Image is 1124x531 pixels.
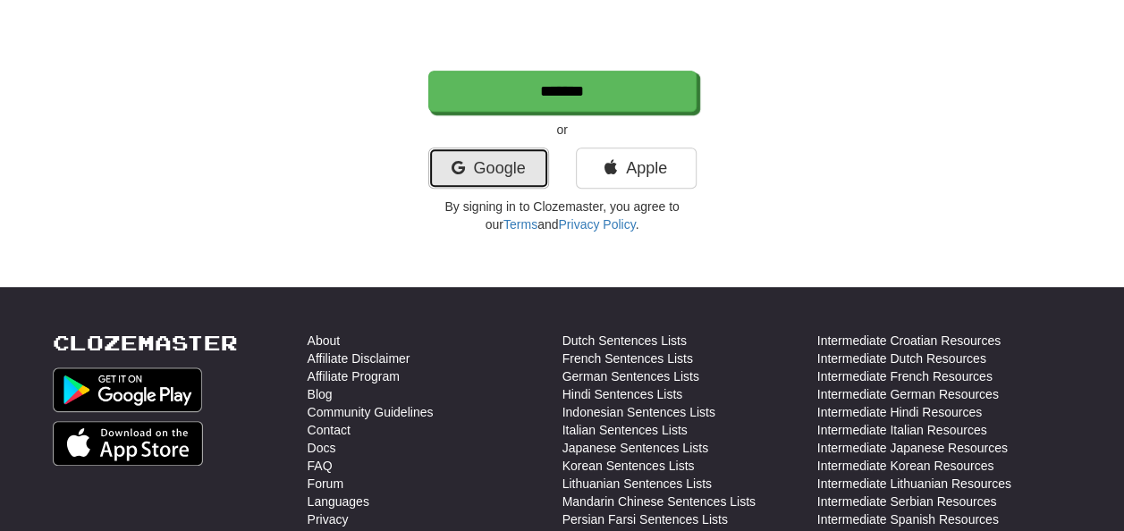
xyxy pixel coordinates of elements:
[308,385,333,403] a: Blog
[308,403,434,421] a: Community Guidelines
[562,350,693,367] a: French Sentences Lists
[817,510,999,528] a: Intermediate Spanish Resources
[308,421,351,439] a: Contact
[817,403,982,421] a: Intermediate Hindi Resources
[562,367,699,385] a: German Sentences Lists
[308,475,343,493] a: Forum
[817,332,1001,350] a: Intermediate Croatian Resources
[562,421,688,439] a: Italian Sentences Lists
[53,367,203,412] img: Get it on Google Play
[428,198,697,233] p: By signing in to Clozemaster, you agree to our and .
[817,493,997,510] a: Intermediate Serbian Resources
[817,439,1008,457] a: Intermediate Japanese Resources
[817,475,1011,493] a: Intermediate Lithuanian Resources
[817,367,993,385] a: Intermediate French Resources
[503,217,537,232] a: Terms
[562,493,756,510] a: Mandarin Chinese Sentences Lists
[558,217,635,232] a: Privacy Policy
[817,385,999,403] a: Intermediate German Resources
[53,421,204,466] img: Get it on App Store
[562,475,712,493] a: Lithuanian Sentences Lists
[562,510,728,528] a: Persian Farsi Sentences Lists
[428,147,549,189] a: Google
[817,350,986,367] a: Intermediate Dutch Resources
[308,439,336,457] a: Docs
[308,457,333,475] a: FAQ
[308,510,349,528] a: Privacy
[53,332,238,354] a: Clozemaster
[308,493,369,510] a: Languages
[576,147,697,189] a: Apple
[562,332,687,350] a: Dutch Sentences Lists
[308,367,400,385] a: Affiliate Program
[817,457,994,475] a: Intermediate Korean Resources
[562,457,695,475] a: Korean Sentences Lists
[817,421,987,439] a: Intermediate Italian Resources
[562,385,683,403] a: Hindi Sentences Lists
[562,439,708,457] a: Japanese Sentences Lists
[562,403,715,421] a: Indonesian Sentences Lists
[308,332,341,350] a: About
[308,350,410,367] a: Affiliate Disclaimer
[428,121,697,139] p: or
